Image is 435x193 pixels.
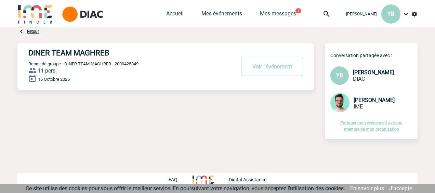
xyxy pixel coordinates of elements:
a: Accueil [166,10,184,20]
span: YB [336,72,343,79]
span: YB [387,11,394,17]
span: 11 pers. [38,67,57,74]
h4: DINER TEAM MAGHREB [28,49,215,57]
a: Retour [27,29,39,34]
span: Ce site utilise des cookies pour vous offrir le meilleur service. En poursuivant votre navigation... [26,185,345,192]
img: http://www.idealmeetingsevents.fr/ [193,176,214,184]
a: En savoir plus [350,185,384,192]
span: Repas de groupe - DINER TEAM MAGHREB - 2000425849 [28,61,139,66]
a: Mes événements [201,10,242,20]
span: 15 Octobre 2025 [38,77,70,82]
a: FAQ [169,176,193,182]
img: 121547-2.png [330,93,350,112]
img: IME-Finder [17,4,53,24]
button: Voir l'événement [241,57,303,76]
p: Digital Assistance [229,177,266,182]
a: Partager mon événement avec un membre de mon organisation [340,120,403,132]
p: FAQ [169,177,177,182]
span: IME [354,103,363,110]
a: Mes messages [260,10,296,20]
p: Conversation partagée avec : [330,53,418,58]
button: 1 [295,8,301,13]
span: [PERSON_NAME] [353,69,394,76]
span: [PERSON_NAME] [346,12,377,16]
a: J'accepte [389,185,412,192]
span: DIAC [353,76,365,82]
span: [PERSON_NAME] [354,97,395,103]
